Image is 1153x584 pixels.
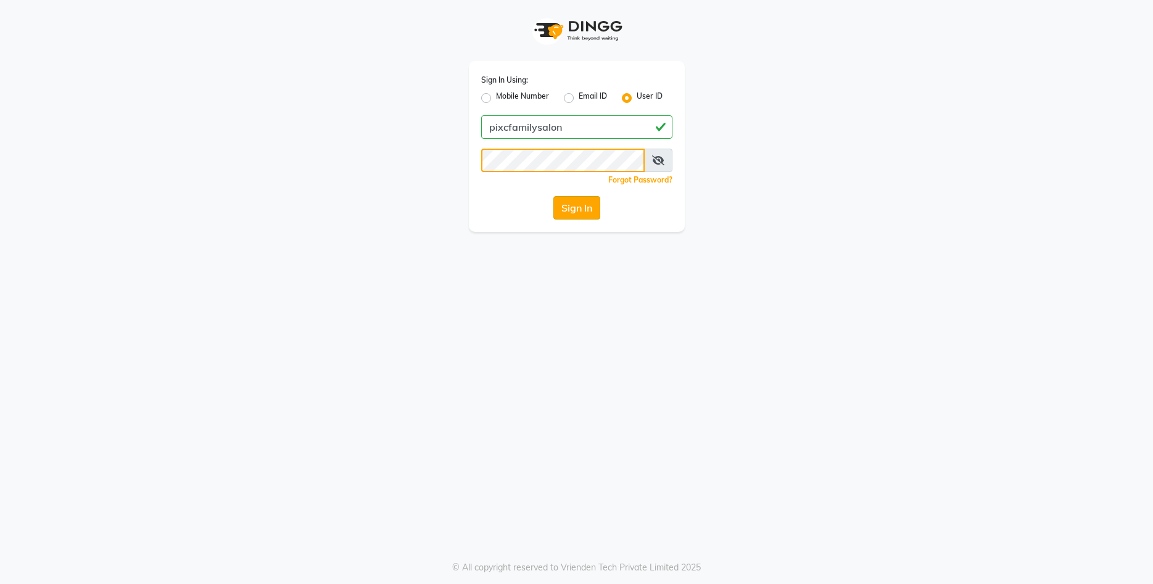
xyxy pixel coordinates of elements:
a: Forgot Password? [608,175,672,184]
button: Sign In [553,196,600,220]
label: Sign In Using: [481,75,528,86]
label: User ID [637,91,663,105]
label: Email ID [579,91,607,105]
img: logo1.svg [527,12,626,49]
label: Mobile Number [496,91,549,105]
input: Username [481,149,645,172]
input: Username [481,115,672,139]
